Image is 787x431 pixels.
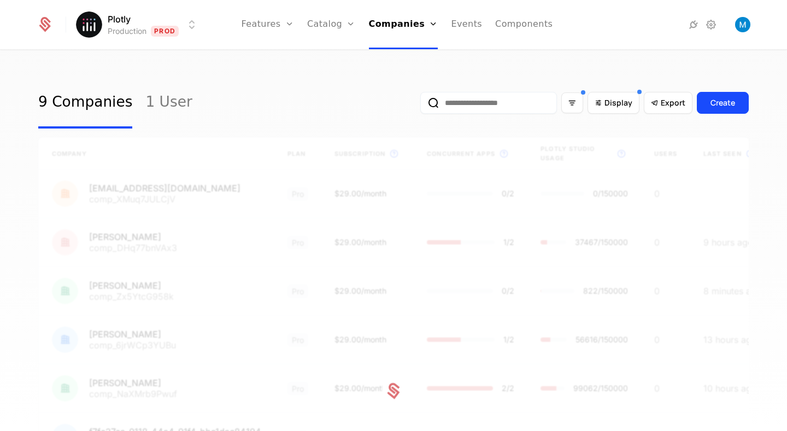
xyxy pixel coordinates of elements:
[145,77,192,129] a: 1 User
[704,18,718,31] a: Settings
[687,18,700,31] a: Integrations
[697,92,749,114] button: Create
[151,26,179,37] span: Prod
[735,17,750,32] button: Open user button
[604,97,632,108] span: Display
[79,13,198,37] button: Select environment
[108,13,131,26] span: Plotly
[588,92,639,114] button: Display
[383,380,404,402] img: Schematic Loader
[661,97,685,108] span: Export
[38,77,132,129] a: 9 Companies
[644,92,692,114] button: Export
[108,26,146,37] div: Production
[735,17,750,32] img: Matthew Brown
[561,92,583,113] button: Filter options
[710,97,735,108] div: Create
[76,11,102,38] img: Plotly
